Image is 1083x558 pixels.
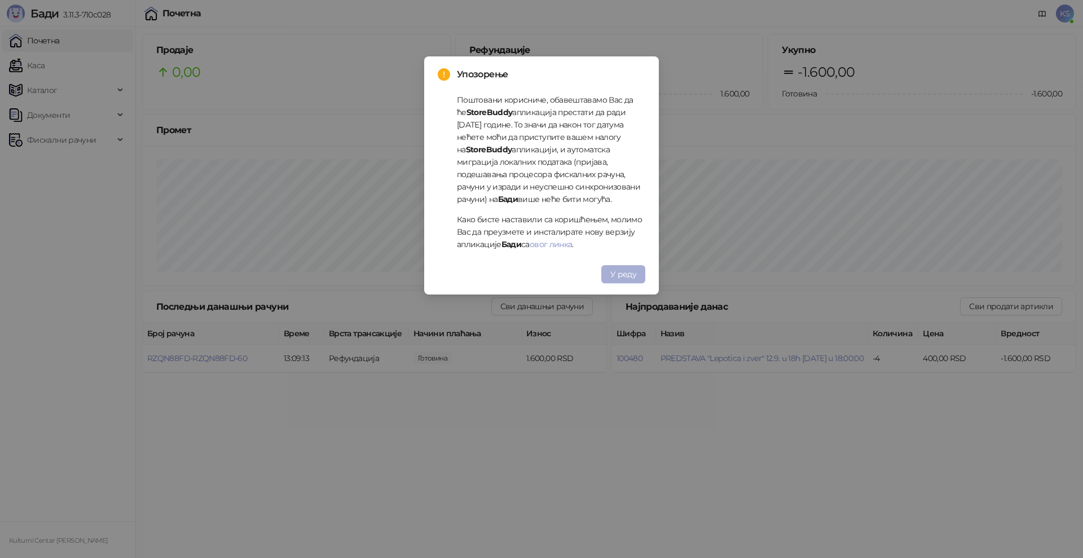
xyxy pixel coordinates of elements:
strong: Бади [501,239,521,249]
span: У реду [610,269,636,279]
strong: StoreBuddy [466,144,512,155]
span: Упозорење [457,68,645,81]
button: У реду [601,265,645,283]
strong: StoreBuddy [466,107,513,117]
span: exclamation-circle [438,68,450,81]
p: Како бисте наставили са коришћењем, молимо Вас да преузмете и инсталирате нову верзију апликације... [457,213,645,251]
p: Поштовани корисниче, обавештавамо Вас да ће апликација престати да ради [DATE] године. То значи д... [457,94,645,205]
a: овог линка [530,239,573,249]
strong: Бади [498,194,518,204]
